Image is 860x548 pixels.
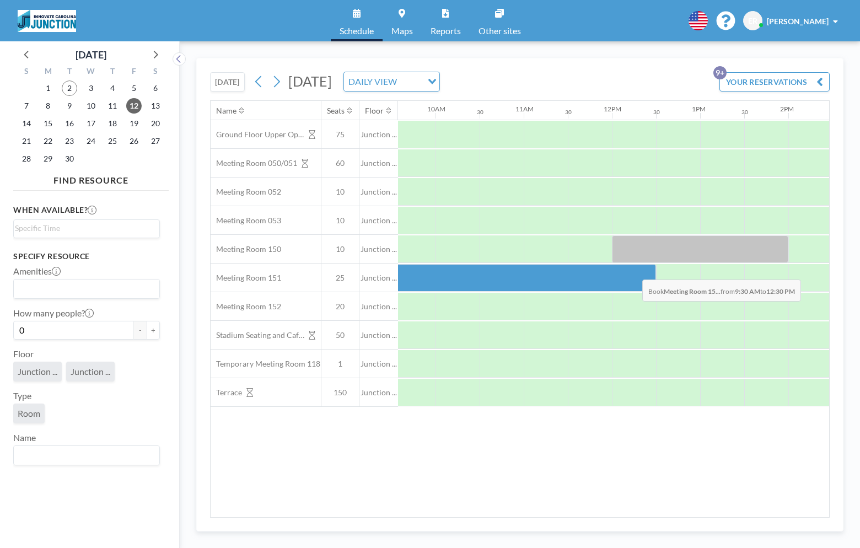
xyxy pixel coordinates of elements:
[327,106,345,116] div: Seats
[16,65,37,79] div: S
[359,330,398,340] span: Junction ...
[780,105,794,113] div: 2PM
[101,65,123,79] div: T
[479,26,521,35] span: Other sites
[321,158,359,168] span: 60
[288,73,332,89] span: [DATE]
[766,287,795,296] b: 12:30 PM
[13,348,34,359] label: Floor
[211,244,281,254] span: Meeting Room 150
[83,133,99,149] span: Wednesday, September 24, 2025
[477,109,483,116] div: 30
[664,287,721,296] b: Meeting Room 15...
[13,266,61,277] label: Amenities
[62,133,77,149] span: Tuesday, September 23, 2025
[19,98,34,114] span: Sunday, September 7, 2025
[18,366,57,377] span: Junction ...
[126,116,142,131] span: Friday, September 19, 2025
[76,47,106,62] div: [DATE]
[40,80,56,96] span: Monday, September 1, 2025
[147,321,160,340] button: +
[431,26,461,35] span: Reports
[40,98,56,114] span: Monday, September 8, 2025
[735,287,760,296] b: 9:30 AM
[321,359,359,369] span: 1
[105,133,120,149] span: Thursday, September 25, 2025
[741,109,748,116] div: 30
[18,10,76,32] img: organization-logo
[642,280,801,302] span: Book from to
[13,308,94,319] label: How many people?
[133,321,147,340] button: -
[148,80,163,96] span: Saturday, September 6, 2025
[359,273,398,283] span: Junction ...
[321,244,359,254] span: 10
[126,133,142,149] span: Friday, September 26, 2025
[15,282,153,296] input: Search for option
[427,105,445,113] div: 10AM
[321,187,359,197] span: 10
[400,74,421,89] input: Search for option
[359,130,398,139] span: Junction ...
[653,109,660,116] div: 30
[71,366,110,377] span: Junction ...
[359,359,398,369] span: Junction ...
[713,66,727,79] p: 9+
[14,446,159,465] div: Search for option
[105,80,120,96] span: Thursday, September 4, 2025
[126,80,142,96] span: Friday, September 5, 2025
[15,222,153,234] input: Search for option
[321,273,359,283] span: 25
[80,65,102,79] div: W
[40,151,56,166] span: Monday, September 29, 2025
[62,98,77,114] span: Tuesday, September 9, 2025
[748,16,757,26] span: ER
[211,216,281,225] span: Meeting Room 053
[144,65,166,79] div: S
[62,151,77,166] span: Tuesday, September 30, 2025
[19,151,34,166] span: Sunday, September 28, 2025
[211,302,281,311] span: Meeting Room 152
[321,130,359,139] span: 75
[123,65,144,79] div: F
[604,105,621,113] div: 12PM
[719,72,830,92] button: YOUR RESERVATIONS9+
[359,158,398,168] span: Junction ...
[359,187,398,197] span: Junction ...
[83,80,99,96] span: Wednesday, September 3, 2025
[13,432,36,443] label: Name
[105,98,120,114] span: Thursday, September 11, 2025
[62,116,77,131] span: Tuesday, September 16, 2025
[344,72,439,91] div: Search for option
[83,98,99,114] span: Wednesday, September 10, 2025
[321,302,359,311] span: 20
[391,26,413,35] span: Maps
[14,220,159,237] div: Search for option
[40,133,56,149] span: Monday, September 22, 2025
[515,105,534,113] div: 11AM
[83,116,99,131] span: Wednesday, September 17, 2025
[40,116,56,131] span: Monday, September 15, 2025
[359,244,398,254] span: Junction ...
[13,251,160,261] h3: Specify resource
[19,133,34,149] span: Sunday, September 21, 2025
[13,170,169,186] h4: FIND RESOURCE
[216,106,237,116] div: Name
[321,330,359,340] span: 50
[105,116,120,131] span: Thursday, September 18, 2025
[692,105,706,113] div: 1PM
[211,130,304,139] span: Ground Floor Upper Open Area
[365,106,384,116] div: Floor
[13,390,31,401] label: Type
[321,388,359,397] span: 150
[148,133,163,149] span: Saturday, September 27, 2025
[148,116,163,131] span: Saturday, September 20, 2025
[767,17,829,26] span: [PERSON_NAME]
[211,187,281,197] span: Meeting Room 052
[211,388,242,397] span: Terrace
[359,302,398,311] span: Junction ...
[211,359,320,369] span: Temporary Meeting Room 118
[14,280,159,298] div: Search for option
[565,109,572,116] div: 30
[148,98,163,114] span: Saturday, September 13, 2025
